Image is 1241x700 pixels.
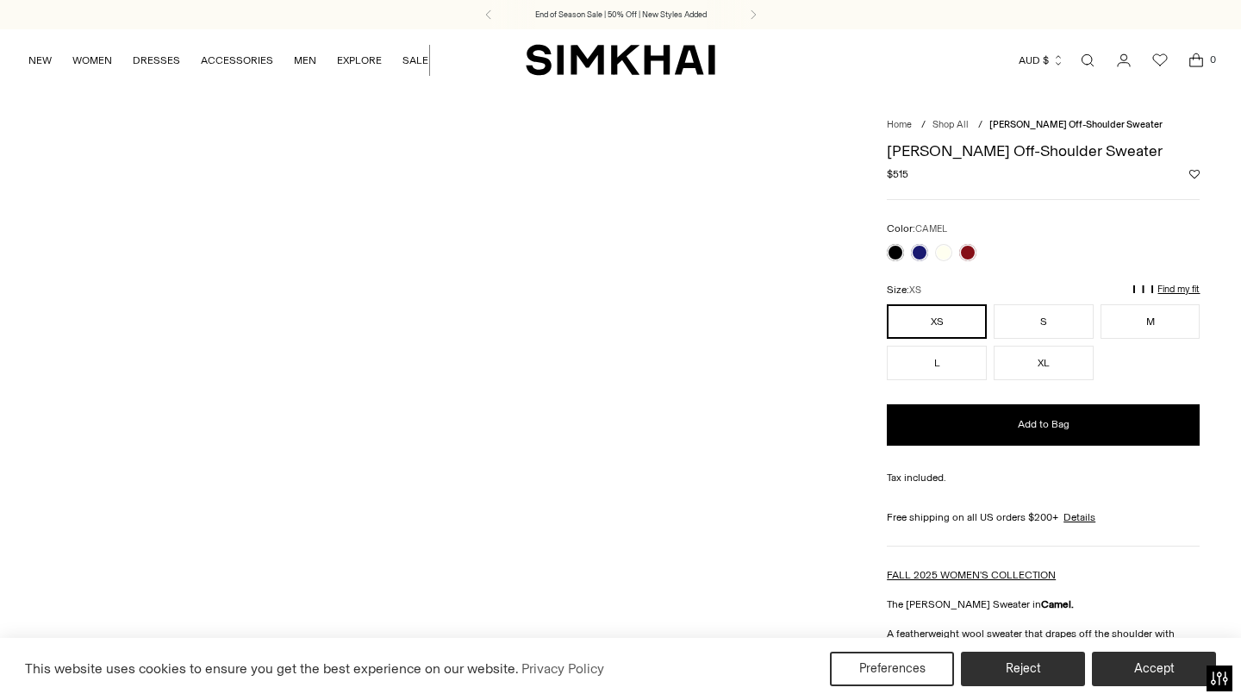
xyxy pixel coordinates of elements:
a: Open cart modal [1179,43,1213,78]
span: [PERSON_NAME] Off-Shoulder Sweater [989,119,1163,130]
nav: breadcrumbs [887,118,1200,133]
a: Wishlist [1143,43,1177,78]
span: $515 [887,166,908,182]
a: Privacy Policy (opens in a new tab) [519,656,607,682]
label: Size: [887,282,921,298]
h1: [PERSON_NAME] Off-Shoulder Sweater [887,143,1200,159]
a: DRESSES [133,41,180,79]
button: XL [994,346,1094,380]
button: Accept [1092,652,1216,686]
button: XS [887,304,987,339]
a: EXPLORE [337,41,382,79]
a: Home [887,119,912,130]
strong: Camel. [1041,598,1074,610]
div: Tax included. [887,470,1200,485]
button: Preferences [830,652,954,686]
span: A featherweight wool sweater that drapes off the shoulder with volume in the bust and fitted slee... [887,628,1175,655]
a: FALL 2025 WOMEN'S COLLECTION [887,569,1056,581]
p: The [PERSON_NAME] Sweater in [887,597,1200,612]
span: Add to Bag [1018,417,1070,432]
button: S [994,304,1094,339]
a: Shop All [932,119,969,130]
div: Free shipping on all US orders $200+ [887,509,1200,525]
button: Add to Wishlist [1189,169,1200,179]
button: Add to Bag [887,404,1200,446]
span: CAMEL [915,223,947,234]
div: / [921,118,926,133]
span: XS [909,284,921,296]
a: SALE [402,41,428,79]
div: / [978,118,982,133]
label: Color: [887,221,947,237]
button: Reject [961,652,1085,686]
span: 0 [1205,52,1220,67]
a: Open search modal [1070,43,1105,78]
a: ACCESSORIES [201,41,273,79]
a: Details [1063,509,1095,525]
a: WOMEN [72,41,112,79]
a: NEW [28,41,52,79]
button: M [1101,304,1200,339]
a: SIMKHAI [526,43,715,77]
span: This website uses cookies to ensure you get the best experience on our website. [25,660,519,677]
a: Go to the account page [1107,43,1141,78]
a: MEN [294,41,316,79]
button: AUD $ [1019,41,1064,79]
button: L [887,346,987,380]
